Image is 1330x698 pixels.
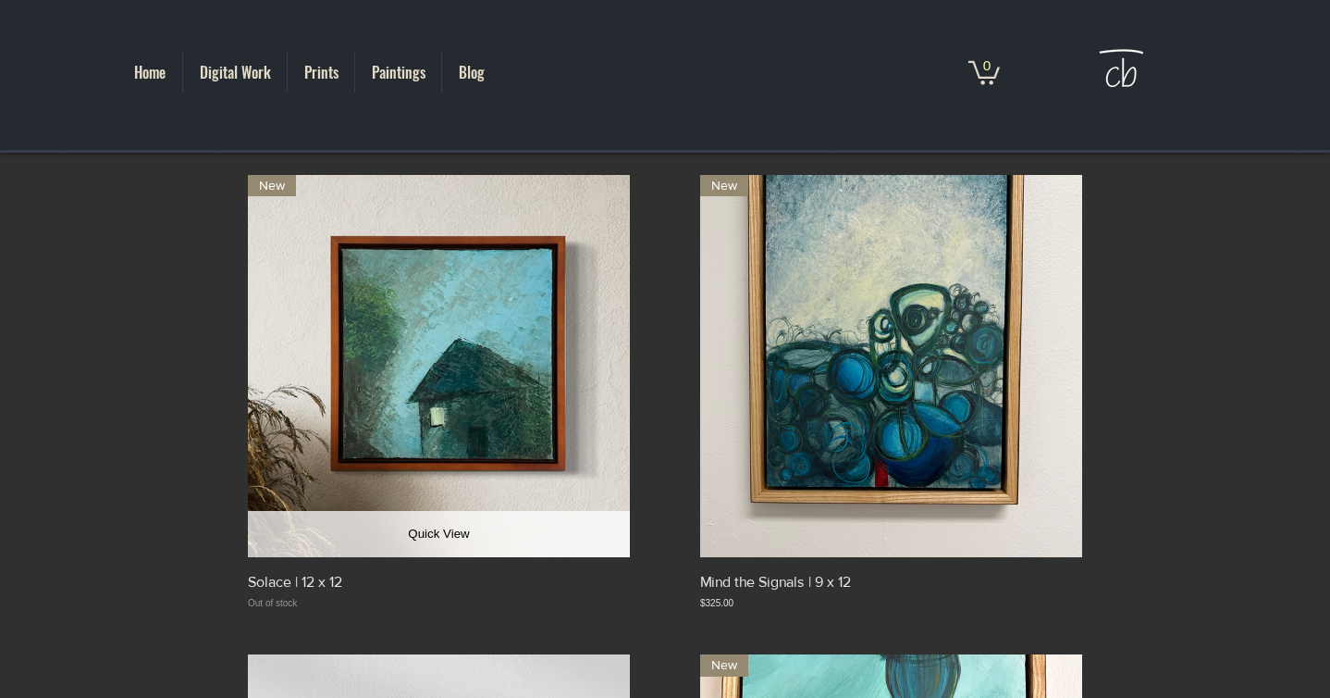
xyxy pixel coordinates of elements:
[117,52,500,93] nav: Site
[700,654,748,677] div: New
[700,572,1082,610] a: Mind the Signals | 9 x 12$325.00
[248,596,297,610] span: Out of stock
[248,175,630,557] a: New
[191,52,280,93] p: Digital Work
[700,596,733,610] span: $325.00
[700,175,1082,610] div: Mind the Signals | 9 x 12. New gallery
[248,572,342,592] p: Solace | 12 x 12
[355,52,441,93] a: Paintings
[983,57,991,73] text: 0
[363,52,435,93] p: Paintings
[700,175,748,197] div: New
[700,175,1082,557] a: New
[248,175,630,610] div: Solace | 12 x 12. New gallery
[295,52,348,93] p: Prints
[449,52,494,93] p: Blog
[442,52,500,93] a: Blog
[183,52,287,93] a: Digital Work
[700,572,851,592] p: Mind the Signals | 9 x 12
[248,572,630,610] a: Solace | 12 x 12Out of stock
[248,175,296,197] div: New
[1090,38,1150,106] img: Cat Brooks Logo
[968,58,1000,85] a: Cart with 0 items
[288,52,354,93] a: Prints
[117,52,182,93] a: Home
[125,52,175,93] p: Home
[248,511,630,557] button: Quick View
